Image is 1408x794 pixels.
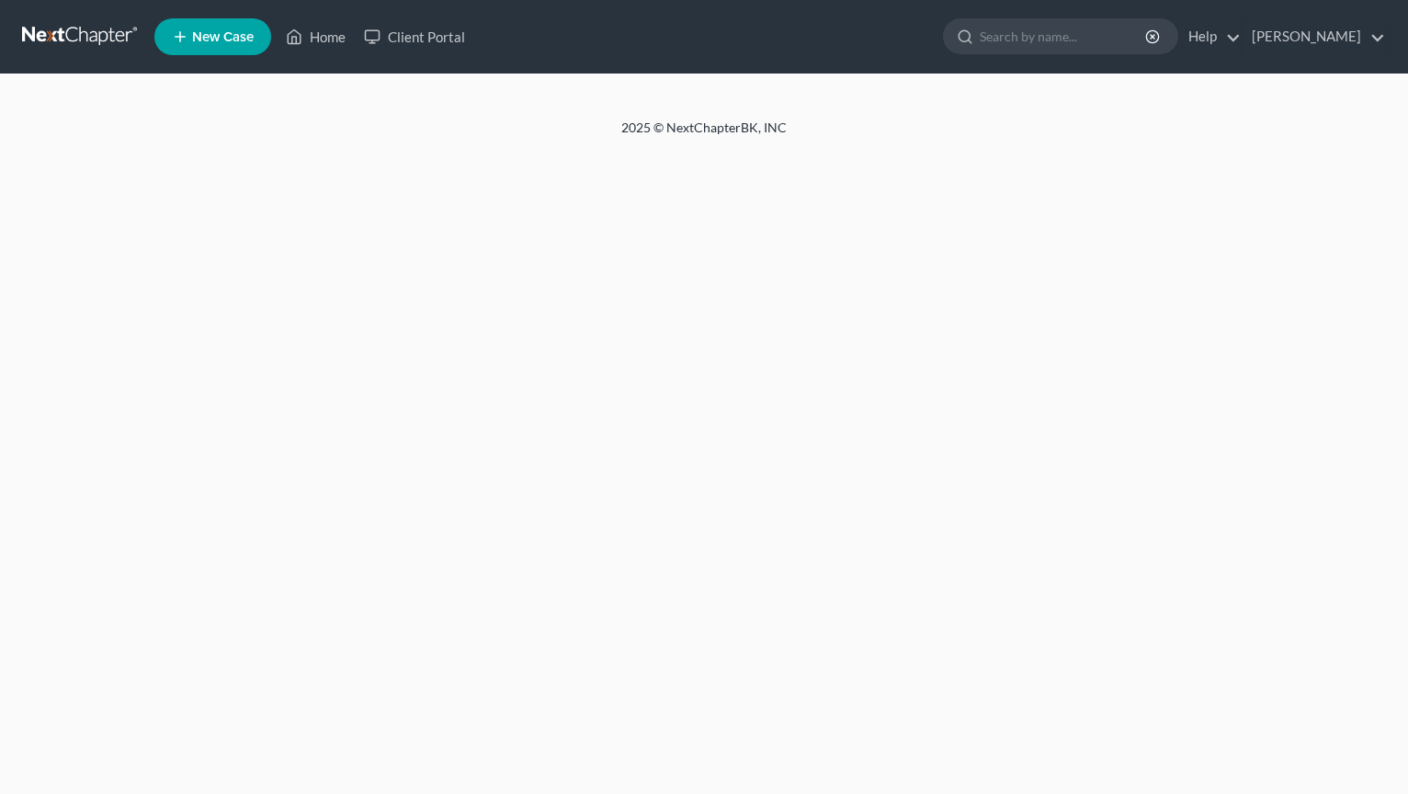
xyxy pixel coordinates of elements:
a: Home [277,20,355,53]
a: Client Portal [355,20,474,53]
a: [PERSON_NAME] [1243,20,1385,53]
input: Search by name... [980,19,1148,53]
div: 2025 © NextChapterBK, INC [180,119,1228,152]
span: New Case [192,30,254,44]
a: Help [1179,20,1241,53]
